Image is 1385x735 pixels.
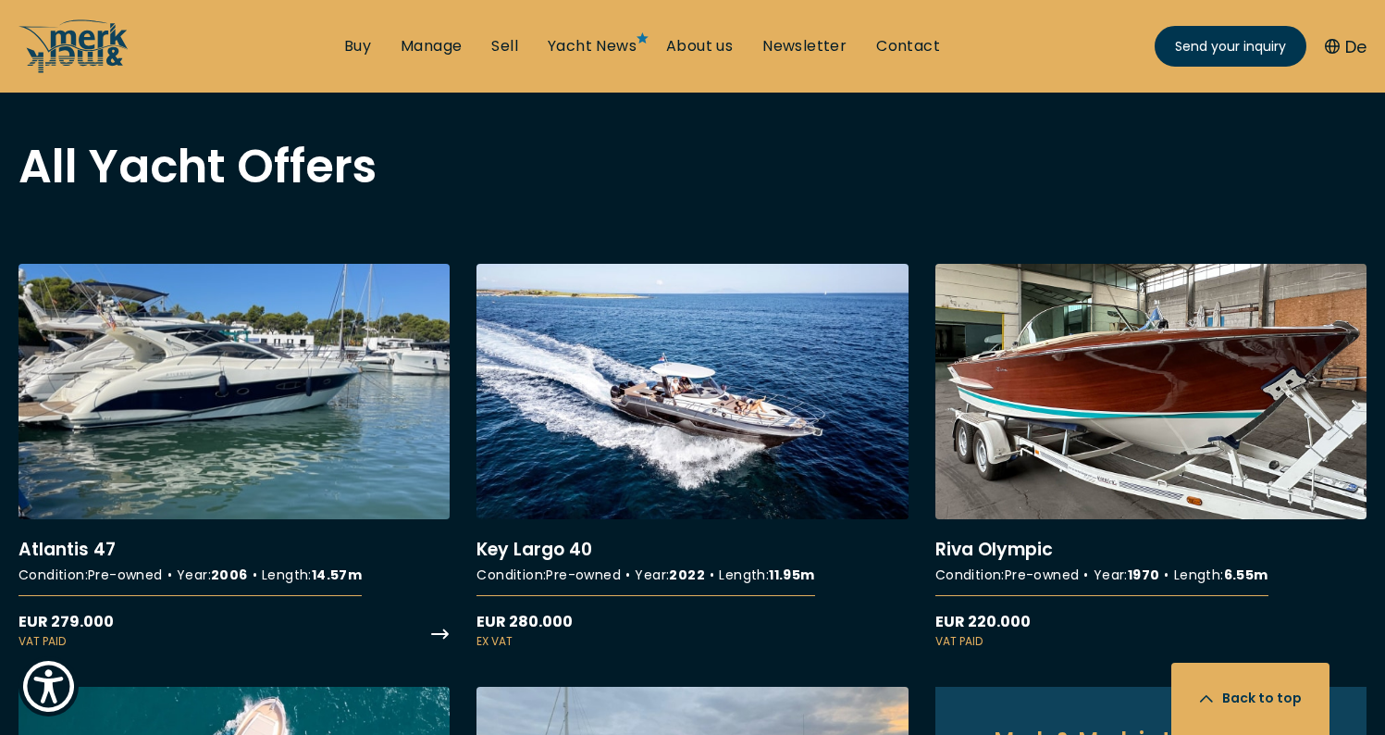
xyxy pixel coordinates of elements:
[1175,37,1286,56] span: Send your inquiry
[19,264,450,651] a: More details aboutAtlantis 47
[1325,34,1366,59] button: De
[401,36,462,56] a: Manage
[935,264,1366,651] a: More details aboutRiva Olympic
[876,36,940,56] a: Contact
[1171,663,1329,735] button: Back to top
[476,264,908,651] a: More details aboutKey Largo 40
[1155,26,1306,67] a: Send your inquiry
[344,36,371,56] a: Buy
[19,656,79,716] button: Show Accessibility Preferences
[666,36,733,56] a: About us
[491,36,518,56] a: Sell
[762,36,847,56] a: Newsletter
[19,143,1366,190] h2: All Yacht Offers
[548,36,637,56] a: Yacht News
